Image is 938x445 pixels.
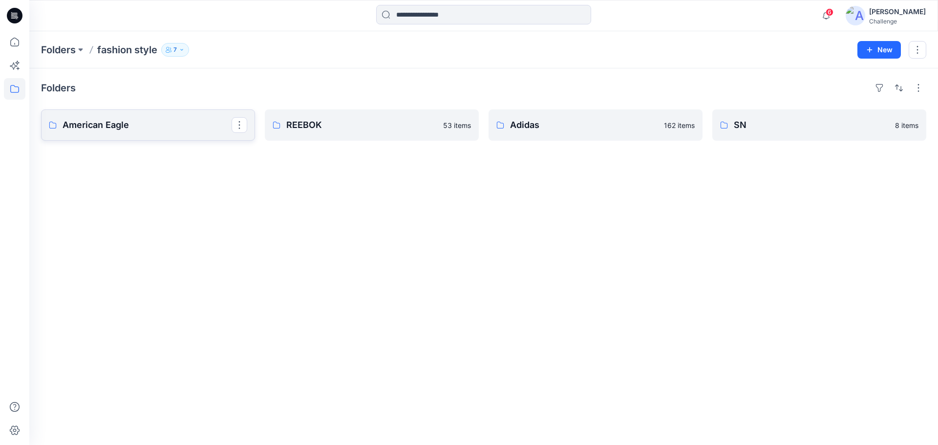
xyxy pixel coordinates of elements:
p: 7 [173,44,177,55]
img: avatar [846,6,865,25]
div: Challenge [869,18,926,25]
a: Folders [41,43,76,57]
p: 53 items [443,120,471,130]
p: 162 items [664,120,695,130]
a: SN8 items [712,109,926,141]
span: 6 [826,8,833,16]
a: Adidas162 items [489,109,703,141]
p: fashion style [97,43,157,57]
a: American Eagle [41,109,255,141]
h4: Folders [41,82,76,94]
p: SN [734,118,889,132]
p: 8 items [895,120,918,130]
button: 7 [161,43,189,57]
p: Adidas [510,118,658,132]
a: REEBOK53 items [265,109,479,141]
div: [PERSON_NAME] [869,6,926,18]
p: REEBOK [286,118,437,132]
p: American Eagle [63,118,232,132]
button: New [857,41,901,59]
